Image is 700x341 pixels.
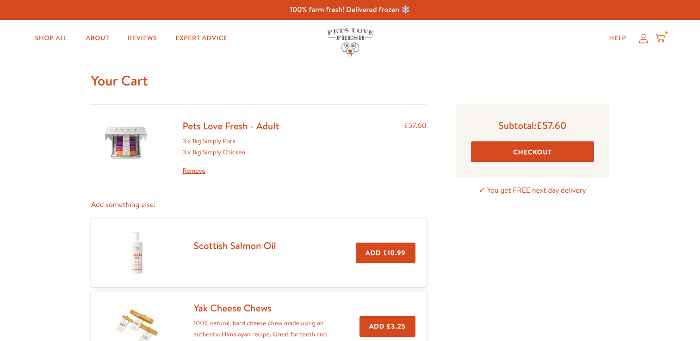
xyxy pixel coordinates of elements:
[183,119,279,133] a: Pets Love Fresh - Adult
[471,141,595,162] button: Checkout
[327,28,373,56] img: Pets Love Fresh
[359,316,415,337] button: Add £3.25
[404,120,427,177] div: £57.60
[79,29,117,48] a: About
[456,184,609,197] p: ✓ You get FREE next day delivery
[91,72,609,90] h1: Your Cart
[183,136,279,176] div: 3 x 1kg Simply Pork 3 x 1kg Simply Chicken
[91,199,427,211] p: Add something else:
[194,239,276,252] a: Scottish Salmon Oil
[114,230,160,276] img: Scottish Salmon Oil
[602,29,634,48] a: Help
[28,29,75,48] a: Shop All
[168,29,235,48] a: Expert Advice
[183,165,279,177] a: Remove
[356,243,415,263] button: Add £10.99
[120,29,164,48] a: Reviews
[471,119,595,132] p: Subtotal:
[194,301,272,315] a: Yak Cheese Chews
[537,119,567,132] span: £57.60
